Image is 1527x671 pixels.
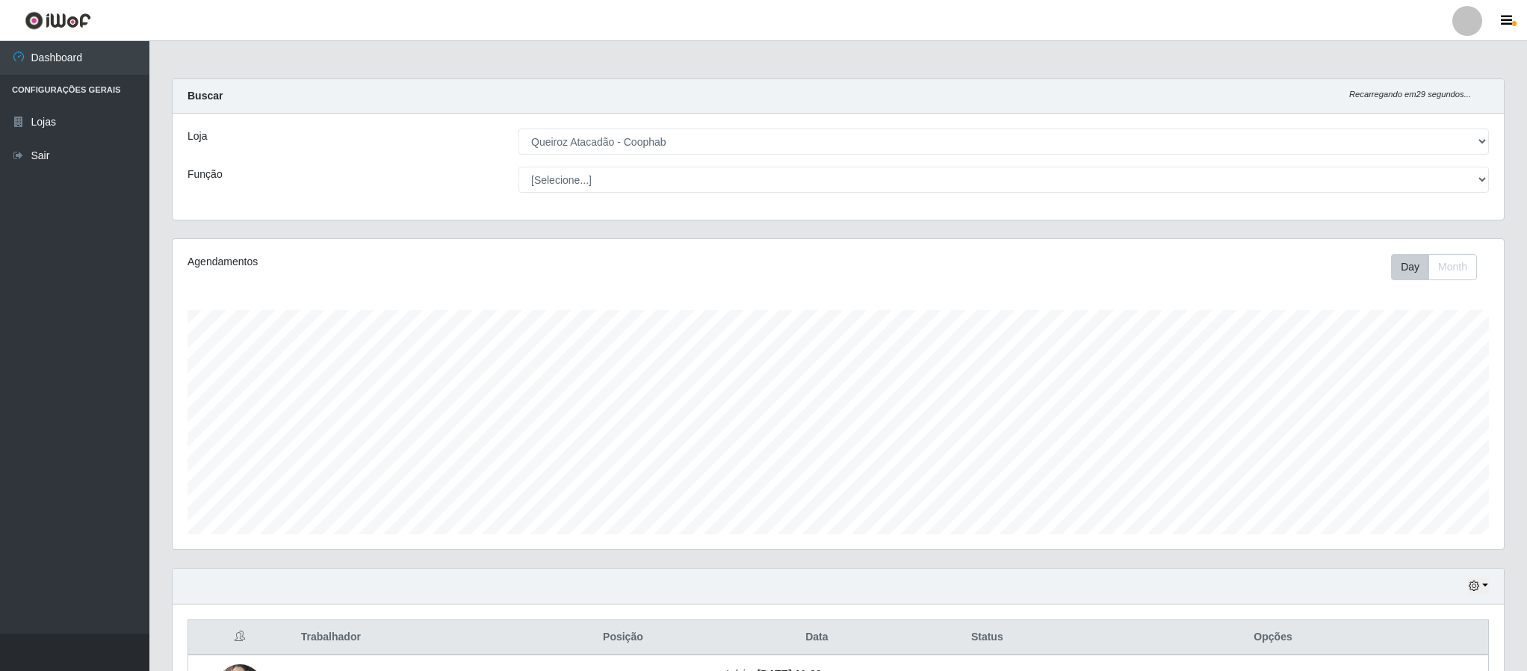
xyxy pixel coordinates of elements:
th: Opções [1058,620,1488,655]
th: Trabalhador [292,620,529,655]
div: Toolbar with button groups [1391,254,1489,280]
button: Month [1428,254,1477,280]
label: Loja [188,129,207,144]
div: Agendamentos [188,254,716,270]
div: First group [1391,254,1477,280]
th: Data [717,620,916,655]
img: CoreUI Logo [25,11,91,30]
th: Posição [529,620,718,655]
strong: Buscar [188,90,223,102]
i: Recarregando em 29 segundos... [1349,90,1471,99]
th: Status [916,620,1058,655]
label: Função [188,167,223,182]
button: Day [1391,254,1429,280]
